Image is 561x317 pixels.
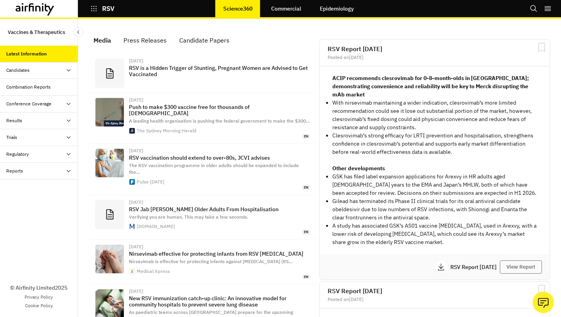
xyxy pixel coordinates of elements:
[129,59,310,63] div: [DATE]
[6,84,51,91] div: Combination Reports
[102,5,115,12] p: RSV
[332,197,537,222] p: Gilead has terminated its Phase II clinical trials for its oral antiviral candidate obeldesivir d...
[10,284,67,292] p: © Airfinity Limited 2025
[89,144,316,195] a: [DATE]RSV vaccination should extend to over-80s, JCVI advisesThe RSV vaccination programme in old...
[332,222,537,246] p: A study has associated GSK’s AS01 vaccine [MEDICAL_DATA], used in Arexvy, with a lower risk of de...
[332,75,529,98] strong: ACIP recommends clesrovimab for 0-8-month-olds in [GEOGRAPHIC_DATA]; demonstrating convenience an...
[530,2,538,15] button: Search
[137,180,164,184] div: Pulse [DATE]
[90,2,115,15] button: RSV
[95,98,124,126] img: c3065dcae6128d06edaa8dd9314625ad471cb6cb
[129,251,310,257] p: Nirsevimab effective for protecting infants from RSV [MEDICAL_DATA]
[137,128,196,133] div: The Sydney Morning Herald
[302,134,310,139] span: en
[302,274,310,280] span: en
[137,224,175,229] div: [DOMAIN_NAME]
[129,104,310,116] p: Push to make $300 vaccine free for thousands of [DEMOGRAPHIC_DATA]
[129,206,310,212] p: RSV Jab [PERSON_NAME] Older Adults From Hospitalisation
[6,151,29,158] div: Regulatory
[129,148,310,153] div: [DATE]
[25,294,53,301] a: Privacy Policy
[328,297,542,302] div: Posted on [DATE]
[129,128,135,134] img: smh.ico
[332,165,385,172] strong: Other developments
[129,269,135,274] img: web-app-manifest-512x512.png
[332,173,537,197] p: GSK has filed label expansion applications for Arexvy in HR adults aged [DEMOGRAPHIC_DATA] years ...
[93,34,111,46] div: Media
[89,93,316,144] a: [DATE]Push to make $300 vaccine free for thousands of [DEMOGRAPHIC_DATA]A leading health organisa...
[95,149,124,177] img: PCNs-should-prioritise-vaccination-of-care-home-residents.jpg
[6,134,17,141] div: Trials
[137,269,170,274] div: Medical Xpress
[129,200,310,205] div: [DATE]
[328,55,542,60] div: Posted on [DATE]
[129,162,299,175] span: The RSV vaccination programme in older adults should be expanded to include tho …
[500,260,542,274] button: View Report
[533,292,554,313] button: Ask our analysts
[328,46,542,52] h2: RSV Report [DATE]
[129,118,310,124] span: A leading health organisation is pushing the federal government to make the $300 …
[129,295,310,308] p: New RSV immunization catch-up clinic: An innovative model for community hospitals to prevent seve...
[332,99,537,132] p: With nirsevimab maintaining a wider indication, clesrovimab’s more limited recommendation could s...
[6,100,51,107] div: Conference Coverage
[129,65,310,77] p: RSV is a Hidden Trigger of Stunting, Pregnant Women are Advised to Get Vaccinated
[6,67,30,74] div: Candidates
[179,34,229,46] div: Candidate Papers
[332,132,537,156] p: Clesrovimab’s strong efficacy for LRTI prevention and hospitalisation, strengthens confidence in ...
[89,54,316,93] a: [DATE]RSV is a Hidden Trigger of Stunting, Pregnant Women are Advised to Get Vaccinated
[537,43,547,52] svg: Bookmark Report
[129,289,310,294] div: [DATE]
[129,98,310,102] div: [DATE]
[223,5,252,12] p: Science360
[89,195,316,240] a: [DATE]RSV Jab [PERSON_NAME] Older Adults From HospitalisationVerifying you are human. This may ta...
[73,27,83,37] button: Close Sidebar
[25,302,53,309] a: Cookie Policy
[302,230,310,235] span: en
[6,50,47,57] div: Latest Information
[450,264,500,270] p: RSV Report [DATE]
[129,244,310,249] div: [DATE]
[302,185,310,190] span: en
[95,245,124,273] img: nirsevimab-effective-f.jpg
[537,285,547,294] svg: Bookmark Report
[129,179,135,185] img: cropped-PULSE-app-icon_512x512px-180x180.jpg
[6,167,23,175] div: Reports
[89,240,316,284] a: [DATE]Nirsevimab effective for protecting infants from RSV [MEDICAL_DATA]Nirsevimab is effective ...
[129,258,293,264] span: Nirsevimab is effective for protecting infants against [MEDICAL_DATA] (RS …
[6,117,22,124] div: Results
[129,214,248,220] span: Verifying you are human. This may take a few seconds.
[8,25,65,39] p: Vaccines & Therapeutics
[123,34,167,46] div: Press Releases
[328,288,542,294] h2: RSV Report [DATE]
[129,224,135,229] img: faviconV2
[129,155,310,161] p: RSV vaccination should extend to over-80s, JCVI advises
